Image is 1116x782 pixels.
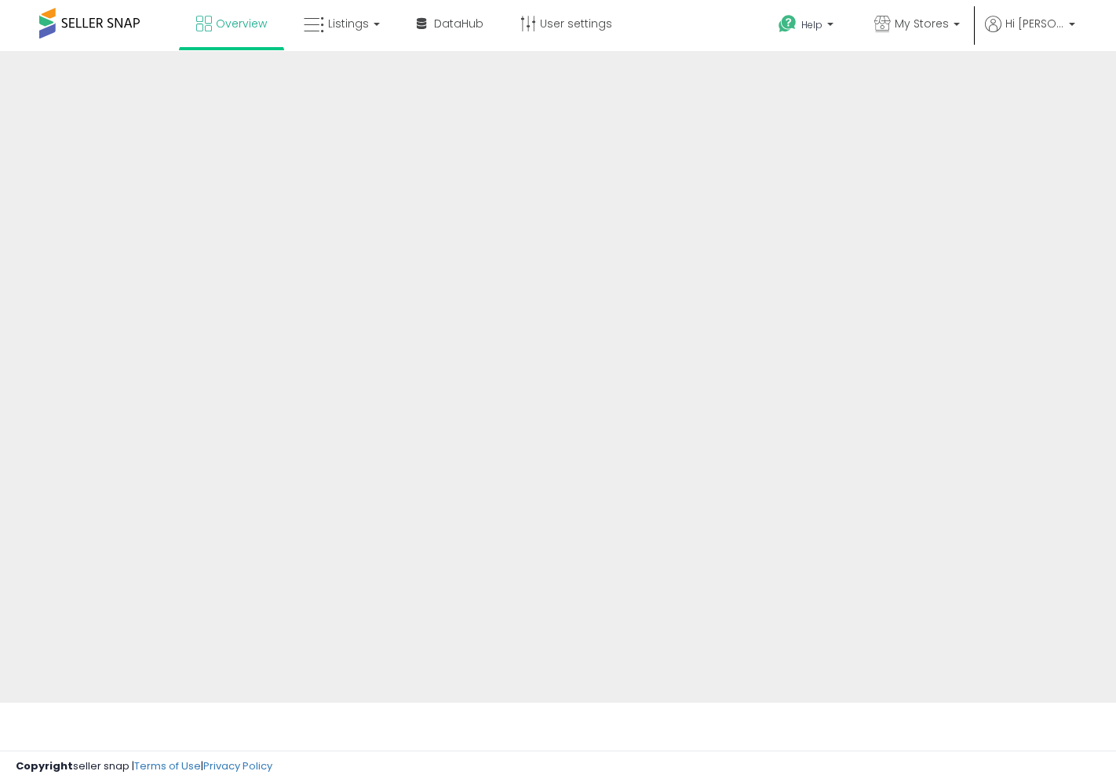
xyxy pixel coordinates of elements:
span: Help [801,18,822,31]
span: Listings [328,16,369,31]
span: Overview [216,16,267,31]
i: Get Help [778,14,797,34]
span: My Stores [895,16,949,31]
a: Hi [PERSON_NAME] [985,16,1075,51]
a: Help [766,2,849,51]
span: Hi [PERSON_NAME] [1005,16,1064,31]
span: DataHub [434,16,483,31]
